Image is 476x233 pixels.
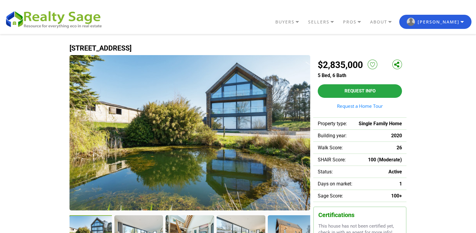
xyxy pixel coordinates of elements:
span: Sage Score: [318,193,343,199]
button: RS user logo [PERSON_NAME] [399,15,471,29]
h1: [STREET_ADDRESS] [70,45,406,52]
img: REALTY SAGE [5,9,107,29]
span: 26 [397,145,402,151]
span: Active [388,169,402,175]
a: SELLERS [307,17,342,27]
span: Days on market: [318,181,352,187]
h2: $2,835,000 [318,60,363,70]
span: Building year: [318,133,347,138]
span: 100 (Moderate) [368,157,402,163]
span: 100+ [391,193,402,199]
span: SHAIR Score: [318,157,346,163]
a: ABOUT [369,17,399,27]
a: Request a Home Tour [318,104,402,108]
span: 5 Bed, 6 Bath [318,73,346,78]
span: Property type: [318,121,347,126]
span: Single Family Home [359,121,402,126]
span: Status: [318,169,333,175]
button: Request Info [318,84,402,98]
span: Walk Score: [318,145,343,151]
span: 2020 [391,133,402,138]
span: 1 [399,181,402,187]
h3: Certifications [318,212,401,219]
a: BUYERS [274,17,307,27]
img: RS user logo [407,18,415,26]
a: PROS [342,17,369,27]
